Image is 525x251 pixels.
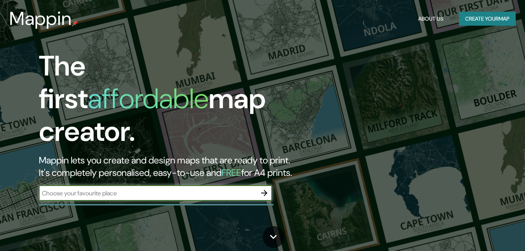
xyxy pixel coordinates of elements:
h1: affordable [88,81,209,117]
input: Choose your favourite place [39,189,256,198]
img: mappin-pin [72,20,78,26]
h2: Mappin lets you create and design maps that are ready to print. It's completely personalised, eas... [39,154,302,179]
button: About Us [415,12,447,26]
h3: Mappin [9,8,72,30]
button: Create yourmap [459,12,516,26]
h1: The first map creator. [39,50,302,154]
h5: FREE [222,167,241,179]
